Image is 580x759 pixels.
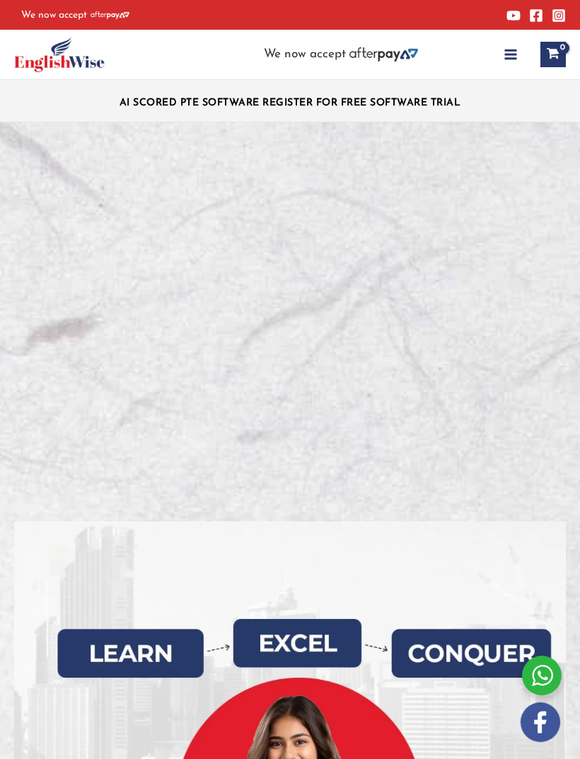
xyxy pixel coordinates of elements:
img: white-facebook.png [521,702,560,742]
span: We now accept [21,8,87,23]
aside: Header Widget 2 [257,47,425,62]
a: YouTube [506,8,521,23]
img: cropped-ew-logo [14,37,105,72]
aside: Header Widget 1 [109,86,472,115]
a: Instagram [552,8,566,23]
img: Afterpay-Logo [91,11,129,19]
img: Afterpay-Logo [349,47,418,62]
a: AI SCORED PTE SOFTWARE REGISTER FOR FREE SOFTWARE TRIAL [120,98,461,108]
a: Facebook [529,8,543,23]
span: We now accept [264,47,346,62]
